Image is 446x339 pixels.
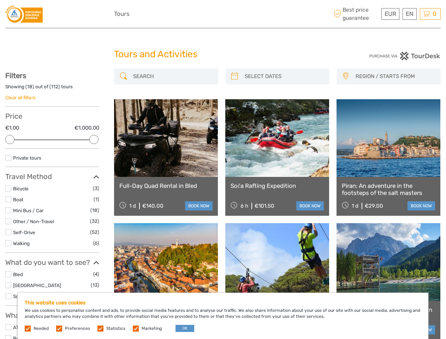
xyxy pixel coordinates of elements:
span: (4) [93,270,99,278]
h3: Travel Method [5,172,99,181]
div: We use cookies to personalise content and ads, to provide social media features and to analyse ou... [18,293,428,339]
span: (18) [90,206,99,214]
input: SELECT DATES [242,70,326,83]
span: 1 d [352,203,358,209]
a: Walking [13,240,30,246]
button: Open LiveChat chat widget [81,11,90,19]
input: SEARCH [130,70,214,83]
a: Mini Bus / Car [13,208,43,213]
a: book now [296,201,324,210]
img: PurchaseViaTourDesk.png [369,52,441,60]
label: 18 [27,83,32,90]
span: (13) [91,281,99,289]
span: (32) [90,217,99,225]
a: ATV/Quads/Buggies [13,325,58,330]
h5: This website uses cookies [25,300,421,306]
div: Showing ( ) out of ( ) tours [5,83,99,94]
a: book now [185,201,213,210]
span: EUR [385,10,396,17]
a: book now [408,201,435,210]
span: 1 d [129,203,136,209]
a: Soča Rafting Expedition [231,182,324,189]
h1: Tours and Activities [114,49,332,60]
a: Other / Non-Travel [13,219,54,224]
a: Full-Day Quad Rental in Bled [119,182,213,189]
a: Boat [13,197,23,202]
span: Best price guarantee [332,6,380,22]
label: €1.00 [5,124,19,132]
img: 3578-f4a422c8-1689-4c88-baa8-f61a8a59b7e6_logo_small.png [5,5,43,23]
strong: Filters [5,71,26,80]
label: Marketing [142,326,162,332]
h3: What do you want to do? [5,311,99,320]
span: 0 [432,10,438,17]
a: Bicycle [13,186,29,191]
label: 112 [51,83,58,90]
span: (3) [93,184,99,192]
span: (1) [94,195,99,203]
label: Needed [34,326,49,332]
a: Tours [114,9,130,19]
a: Soca River [13,293,36,299]
div: €140.00 [142,203,163,209]
span: (6) [93,239,99,247]
h3: Price [5,112,99,120]
span: (8) [93,292,99,300]
a: [GEOGRAPHIC_DATA] [13,282,61,288]
span: (52) [90,228,99,236]
label: Statistics [106,326,125,332]
div: €101.50 [255,203,274,209]
div: EN [403,8,417,20]
a: Bled [13,272,23,277]
div: €29.00 [365,203,383,209]
button: REGION / STARTS FROM [352,71,437,82]
label: Preferences [65,326,90,332]
label: €1,000.00 [75,124,99,132]
a: Clear all filters [5,95,36,100]
a: Private tours [13,155,41,161]
a: Piran: An adventure in the footsteps of the salt masters [342,182,435,197]
p: We're away right now. Please check back later! [10,12,80,18]
a: Self-Drive [13,230,35,235]
h3: What do you want to see? [5,258,99,267]
span: 6 h [240,203,248,209]
button: OK [176,325,194,332]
